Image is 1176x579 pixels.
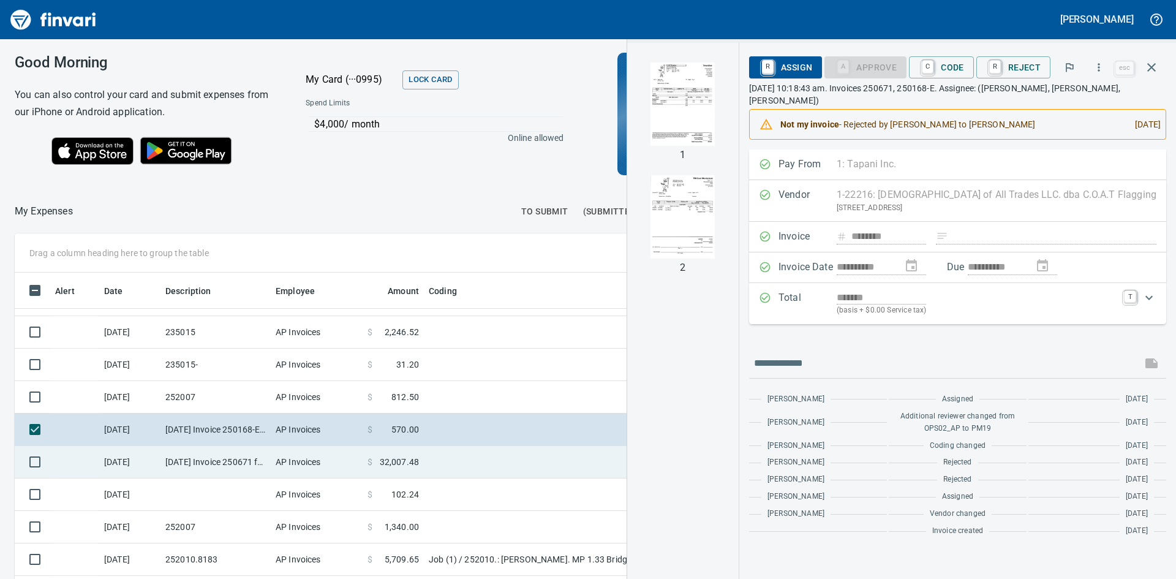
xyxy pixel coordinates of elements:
span: $ [367,456,372,468]
td: 252007 [160,511,271,543]
td: [DATE] [99,381,160,414]
span: [DATE] [1126,440,1148,452]
p: $4,000 / month [314,117,562,132]
span: [PERSON_NAME] [767,456,824,469]
td: [DATE] [99,511,160,543]
a: R [762,60,774,74]
span: Code [919,57,964,78]
span: Coding [429,284,473,298]
p: 1 [680,148,685,162]
td: 235015 [160,316,271,349]
span: Amount [388,284,419,298]
span: [DATE] [1126,393,1148,406]
img: Page 1 [641,62,725,146]
td: 235015- [160,349,271,381]
button: RReject [976,56,1050,78]
span: [PERSON_NAME] [767,474,824,486]
span: [PERSON_NAME] [767,508,824,520]
span: Close invoice [1112,53,1166,82]
img: Download on the App Store [51,137,134,165]
span: Rejected [943,456,971,469]
button: RAssign [749,56,822,78]
span: 812.50 [391,391,419,403]
td: AP Invoices [271,446,363,479]
img: Finvari [7,5,99,34]
span: Coding changed [930,440,986,452]
img: Page 2 [641,175,725,259]
td: [DATE] [99,479,160,511]
a: esc [1115,61,1134,75]
td: AP Invoices [271,543,363,576]
span: 32,007.48 [380,456,419,468]
div: [DATE] [1125,113,1161,135]
td: [DATE] [99,414,160,446]
span: Rejected [943,474,971,486]
td: [DATE] [99,543,160,576]
p: Total [778,290,837,317]
button: More [1085,54,1112,81]
p: 2 [680,260,685,275]
span: Assign [759,57,812,78]
td: [DATE] [99,349,160,381]
span: 5,709.65 [385,553,419,566]
span: [DATE] [1126,508,1148,520]
td: Job (1) / 252010.: [PERSON_NAME]. MP 1.33 Bridge Scour Repair / 1003. .: General Requirements / 5... [424,543,730,576]
span: $ [367,488,372,501]
span: Assigned [942,491,973,503]
span: 1,340.00 [385,521,419,533]
a: C [922,60,933,74]
span: To Submit [521,204,568,219]
span: Description [165,284,211,298]
p: [DATE] 10:18:43 am. Invoices 250671, 250168-E. Assignee: ([PERSON_NAME], [PERSON_NAME], [PERSON_N... [749,82,1166,107]
a: R [989,60,1001,74]
span: This records your message into the invoice and notifies anyone mentioned [1137,349,1166,378]
div: Expand [749,283,1166,324]
a: T [1124,290,1136,303]
img: Get it on Google Play [134,131,239,171]
span: $ [367,358,372,371]
span: $ [367,553,372,566]
td: AP Invoices [271,316,363,349]
span: Date [104,284,139,298]
h5: [PERSON_NAME] [1060,13,1134,26]
span: [DATE] [1126,525,1148,537]
span: Additional reviewer changed from OPS02_AP to PM19 [895,411,1020,435]
span: [DATE] [1126,474,1148,486]
td: AP Invoices [271,381,363,414]
nav: breadcrumb [15,204,73,219]
button: [PERSON_NAME] [1057,10,1137,29]
span: $ [367,391,372,403]
span: [PERSON_NAME] [767,393,824,406]
span: (Submitted) [583,204,639,219]
div: Coding Required [824,61,907,72]
span: Employee [276,284,315,298]
span: Invoice created [932,525,984,537]
span: Coding [429,284,457,298]
span: 102.24 [391,488,419,501]
td: 252007 [160,381,271,414]
span: [DATE] [1126,417,1148,429]
p: (basis + $0.00 Service tax) [837,305,1117,317]
p: Drag a column heading here to group the table [29,247,209,259]
span: Alert [55,284,75,298]
span: Description [165,284,227,298]
span: Date [104,284,123,298]
td: [DATE] [99,316,160,349]
td: 252010.8183 [160,543,271,576]
h6: You can also control your card and submit expenses from our iPhone or Android application. [15,86,275,121]
span: Amount [372,284,419,298]
td: AP Invoices [271,349,363,381]
td: [DATE] Invoice 250671 from [DEMOGRAPHIC_DATA] of All Trades LLC. dba C.O.A.T Flagging (1-22216) [160,446,271,479]
span: $ [367,326,372,338]
h3: Good Morning [15,54,275,71]
button: CCode [909,56,974,78]
button: Flag [1056,54,1083,81]
span: [DATE] [1126,456,1148,469]
span: 2,246.52 [385,326,419,338]
span: 31.20 [396,358,419,371]
span: [PERSON_NAME] [767,491,824,503]
span: $ [367,423,372,436]
button: Lock Card [402,70,458,89]
span: Alert [55,284,91,298]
